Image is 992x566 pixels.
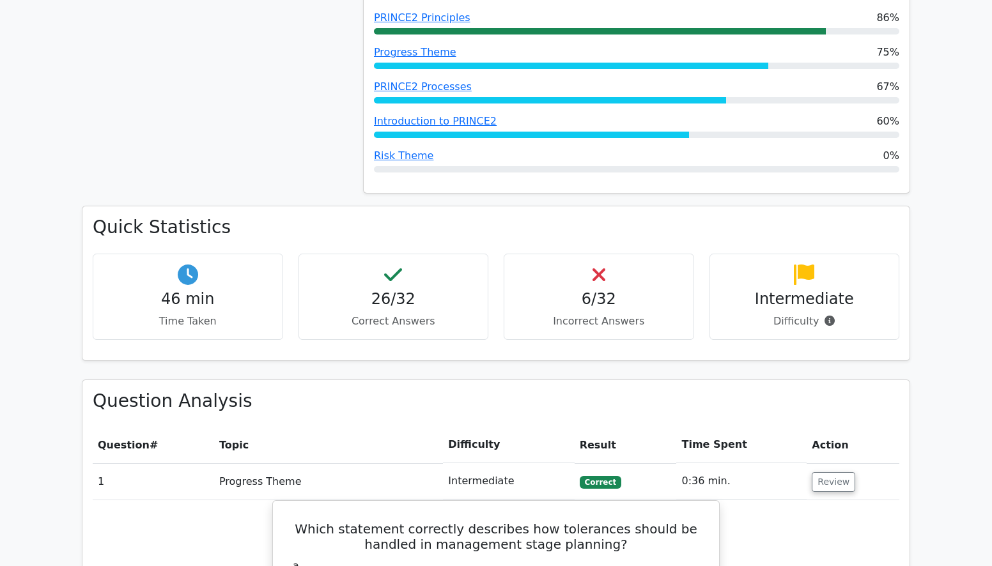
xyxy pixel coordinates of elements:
[443,427,574,463] th: Difficulty
[876,114,899,129] span: 60%
[876,10,899,26] span: 86%
[807,427,899,463] th: Action
[309,314,478,329] p: Correct Answers
[580,476,621,489] span: Correct
[883,148,899,164] span: 0%
[93,427,214,463] th: #
[720,314,889,329] p: Difficulty
[515,314,683,329] p: Incorrect Answers
[374,11,470,24] a: PRINCE2 Principles
[876,79,899,95] span: 67%
[876,45,899,60] span: 75%
[98,439,150,451] span: Question
[214,427,443,463] th: Topic
[374,46,456,58] a: Progress Theme
[374,115,497,127] a: Introduction to PRINCE2
[676,427,807,463] th: Time Spent
[812,472,855,492] button: Review
[515,290,683,309] h4: 6/32
[443,463,574,500] td: Intermediate
[309,290,478,309] h4: 26/32
[104,314,272,329] p: Time Taken
[374,80,472,93] a: PRINCE2 Processes
[676,463,807,500] td: 0:36 min.
[575,427,677,463] th: Result
[93,463,214,500] td: 1
[288,521,704,552] h5: Which statement correctly describes how tolerances should be handled in management stage planning?
[93,217,899,238] h3: Quick Statistics
[214,463,443,500] td: Progress Theme
[93,390,899,412] h3: Question Analysis
[720,290,889,309] h4: Intermediate
[104,290,272,309] h4: 46 min
[374,149,433,162] a: Risk Theme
